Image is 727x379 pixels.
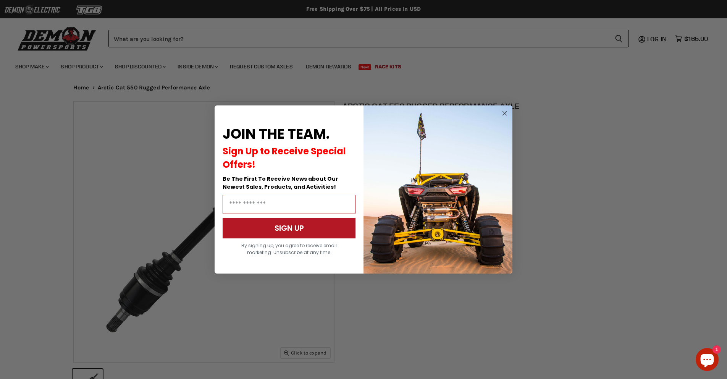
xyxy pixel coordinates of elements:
[223,145,346,171] span: Sign Up to Receive Special Offers!
[500,109,509,118] button: Close dialog
[363,105,512,274] img: a9095488-b6e7-41ba-879d-588abfab540b.jpeg
[223,218,355,238] button: SIGN UP
[223,195,355,214] input: Email Address
[223,175,338,191] span: Be The First To Receive News about Our Newest Sales, Products, and Activities!
[693,348,721,373] inbox-online-store-chat: Shopify online store chat
[241,242,337,256] span: By signing up, you agree to receive email marketing. Unsubscribe at any time.
[223,124,330,144] span: JOIN THE TEAM.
